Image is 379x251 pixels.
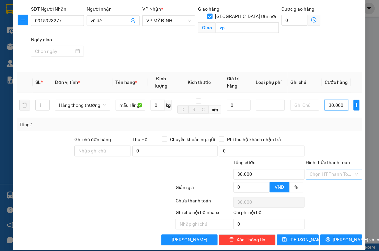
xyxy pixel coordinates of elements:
[142,6,161,12] span: VP Nhận
[354,103,359,108] span: plus
[216,22,279,33] input: Giao tận nơi
[155,76,168,89] span: Định lượng
[229,237,234,243] span: delete
[74,137,111,142] label: Ghi chú đơn hàng
[18,15,28,25] button: plus
[176,209,232,219] div: Ghi chú nội bộ nhà xe
[4,23,21,56] img: logo
[275,185,284,190] span: VND
[227,100,251,111] input: 0
[130,18,136,23] span: user-add
[234,160,256,165] span: Tổng cước
[172,236,207,244] span: [PERSON_NAME]
[199,106,209,114] input: C
[80,43,120,50] span: DC1210255417
[175,184,233,196] div: Giảm giá
[306,160,350,165] label: Hình thức thanh toán
[176,219,232,230] input: Nhập ghi chú
[27,5,75,27] strong: CHUYỂN PHÁT NHANH AN PHÚ QUÝ
[234,209,305,219] div: Chi phí nội bộ
[132,137,148,142] span: Thu Hộ
[19,100,30,111] button: delete
[290,236,325,244] span: [PERSON_NAME]
[320,235,362,245] button: printer[PERSON_NAME] và In
[116,100,145,111] input: VD: Bàn, Ghế
[311,17,317,23] span: dollar-circle
[288,72,322,93] th: Ghi chú
[31,37,52,42] label: Ngày giao
[177,106,188,114] input: D
[175,197,233,209] div: Chưa thanh toán
[237,236,266,244] span: Xóa Thông tin
[146,16,191,26] span: VP MỸ ĐÌNH
[198,6,219,12] span: Giao hàng
[224,136,284,143] span: Phí thu hộ khách nhận trả
[188,106,199,114] input: R
[219,235,276,245] button: deleteXóa Thông tin
[31,5,84,13] div: SĐT Người Nhận
[354,100,360,111] button: plus
[325,80,348,85] span: Cước hàng
[282,6,315,12] label: Cước giao hàng
[161,235,218,245] button: [PERSON_NAME]
[24,47,78,54] strong: PHIẾU GỬI HÀNG
[87,5,140,13] div: Người nhận
[213,13,279,20] span: [GEOGRAPHIC_DATA] tận nơi
[18,17,28,23] span: plus
[290,100,319,111] input: Ghi Chú
[227,76,240,89] span: Giá trị hàng
[165,100,172,111] span: kg
[23,28,77,46] span: [GEOGRAPHIC_DATA], [GEOGRAPHIC_DATA] ↔ [GEOGRAPHIC_DATA]
[74,146,131,156] input: Ghi chú đơn hàng
[209,106,221,114] span: cm
[19,121,147,128] div: Tổng: 1
[116,80,137,85] span: Tên hàng
[295,185,298,190] span: %
[198,22,216,33] span: Giao
[55,80,80,85] span: Đơn vị tính
[59,100,106,110] span: Hàng thông thường
[253,72,288,93] th: Loại phụ phí
[277,235,319,245] button: save[PERSON_NAME]
[188,80,211,85] span: Kích thước
[282,237,287,243] span: save
[167,136,218,143] span: Chuyển khoản ng. gửi
[35,80,41,85] span: SL
[282,15,308,26] input: Cước giao hàng
[35,48,74,55] input: Ngày giao
[326,237,330,243] span: printer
